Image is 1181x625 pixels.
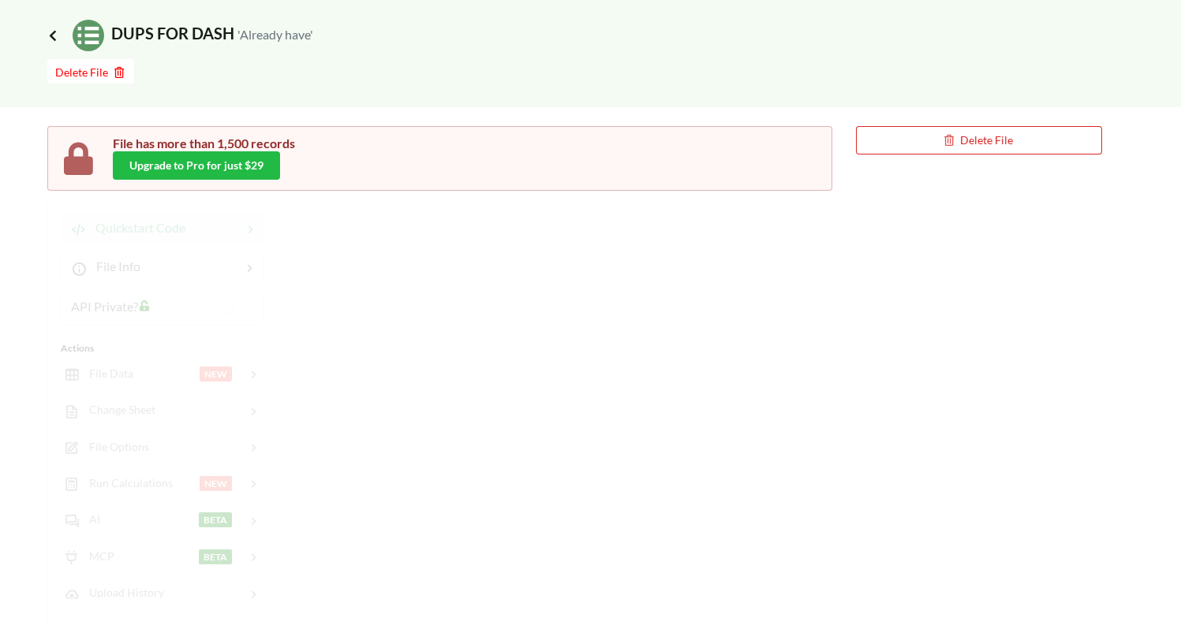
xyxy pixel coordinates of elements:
button: Delete File [856,126,1102,154]
div: File has more than 1,500 records [113,136,816,151]
span: Delete File [55,65,126,79]
small: 'Already have' [237,27,313,42]
span: DUPS FOR DASH [47,24,313,43]
button: Upgrade to Pro for just $29 [113,151,280,180]
img: /static/media/sheets.7a1b7961.svg [73,20,104,51]
button: Delete File [47,59,134,84]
